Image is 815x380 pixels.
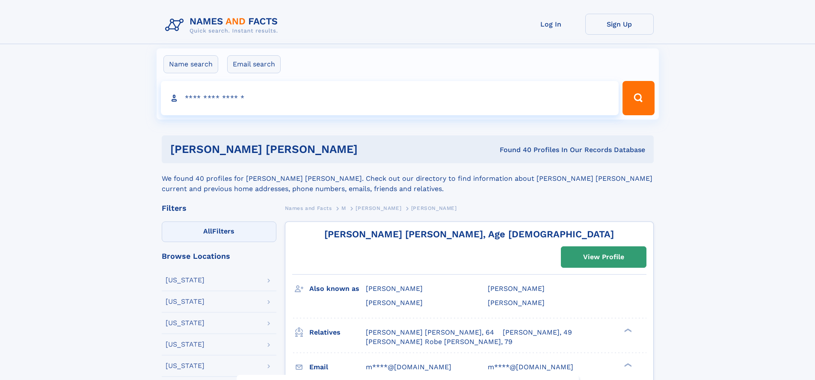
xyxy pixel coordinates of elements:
div: View Profile [583,247,624,267]
span: [PERSON_NAME] [366,299,423,307]
div: [US_STATE] [166,341,204,348]
label: Name search [163,55,218,73]
a: [PERSON_NAME] [PERSON_NAME], Age [DEMOGRAPHIC_DATA] [324,229,614,239]
div: [US_STATE] [166,277,204,284]
input: search input [161,81,619,115]
label: Filters [162,221,276,242]
span: M [341,205,346,211]
h3: Email [309,360,366,374]
div: [US_STATE] [166,298,204,305]
label: Email search [227,55,281,73]
span: [PERSON_NAME] [488,299,545,307]
h3: Relatives [309,325,366,340]
a: [PERSON_NAME] Robe [PERSON_NAME], 79 [366,337,513,347]
div: ❯ [622,327,632,333]
a: View Profile [561,247,646,267]
h3: Also known as [309,281,366,296]
a: Log In [517,14,585,35]
a: [PERSON_NAME] [PERSON_NAME], 64 [366,328,494,337]
div: [US_STATE] [166,320,204,326]
div: Browse Locations [162,252,276,260]
a: [PERSON_NAME] [356,203,401,213]
a: Sign Up [585,14,654,35]
div: Filters [162,204,276,212]
a: Names and Facts [285,203,332,213]
button: Search Button [622,81,654,115]
h1: [PERSON_NAME] [PERSON_NAME] [170,144,429,155]
div: ❯ [622,362,632,368]
span: [PERSON_NAME] [411,205,457,211]
a: [PERSON_NAME], 49 [503,328,572,337]
a: M [341,203,346,213]
div: [US_STATE] [166,362,204,369]
div: Found 40 Profiles In Our Records Database [429,145,645,155]
span: [PERSON_NAME] [366,284,423,293]
span: [PERSON_NAME] [488,284,545,293]
div: We found 40 profiles for [PERSON_NAME] [PERSON_NAME]. Check out our directory to find information... [162,163,654,194]
span: [PERSON_NAME] [356,205,401,211]
img: Logo Names and Facts [162,14,285,37]
span: All [203,227,212,235]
